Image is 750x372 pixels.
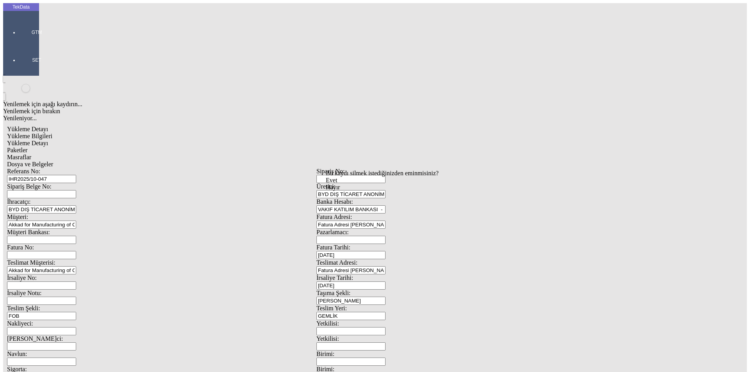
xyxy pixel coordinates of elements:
div: Yenileniyor... [3,115,630,122]
div: Yenilemek için aşağı kaydırın... [3,101,630,108]
span: GTM [25,29,48,36]
div: Bu kaydı silmek istediğinizden eminmisiniz? [326,170,439,177]
span: Banka Hesabı: [316,198,353,205]
span: Teslim Şekli: [7,305,40,311]
span: Sipariş No: [316,168,345,174]
span: Sipariş Belge No: [7,183,52,190]
span: Pazarlamacı: [316,229,349,235]
span: Masraflar [7,154,31,160]
span: Müşteri Bankası: [7,229,50,235]
span: Yetkilisi: [316,320,339,327]
div: Yenilemek için bırakın [3,108,630,115]
span: Hayır [326,184,340,190]
span: Dosya ve Belgeler [7,161,53,167]
span: Üretici: [316,183,336,190]
div: Evet [326,177,439,184]
span: İhracatçı: [7,198,30,205]
span: Fatura Tarihi: [316,244,350,251]
span: [PERSON_NAME]ci: [7,335,63,342]
span: Referans No: [7,168,40,174]
span: Taşıma Şekli: [316,290,350,296]
span: Yetkilisi: [316,335,339,342]
span: Navlun: [7,351,27,357]
span: Yükleme Detayı [7,140,48,146]
div: Hayır [326,184,439,191]
span: İrsaliye Tarihi: [316,274,353,281]
span: Fatura Adresi: [316,214,352,220]
span: Fatura No: [7,244,34,251]
span: Birimi: [316,351,334,357]
span: İrsaliye No: [7,274,37,281]
span: Teslimat Adresi: [316,259,357,266]
span: Nakliyeci: [7,320,33,327]
span: SET [25,57,48,63]
span: Evet [326,177,337,183]
span: Paketler [7,147,27,153]
span: Teslimat Müşterisi: [7,259,55,266]
span: İrsaliye Notu: [7,290,41,296]
span: Müşteri: [7,214,28,220]
span: Teslim Yeri: [316,305,347,311]
span: Yükleme Bilgileri [7,133,52,139]
span: Yükleme Detayı [7,126,48,132]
